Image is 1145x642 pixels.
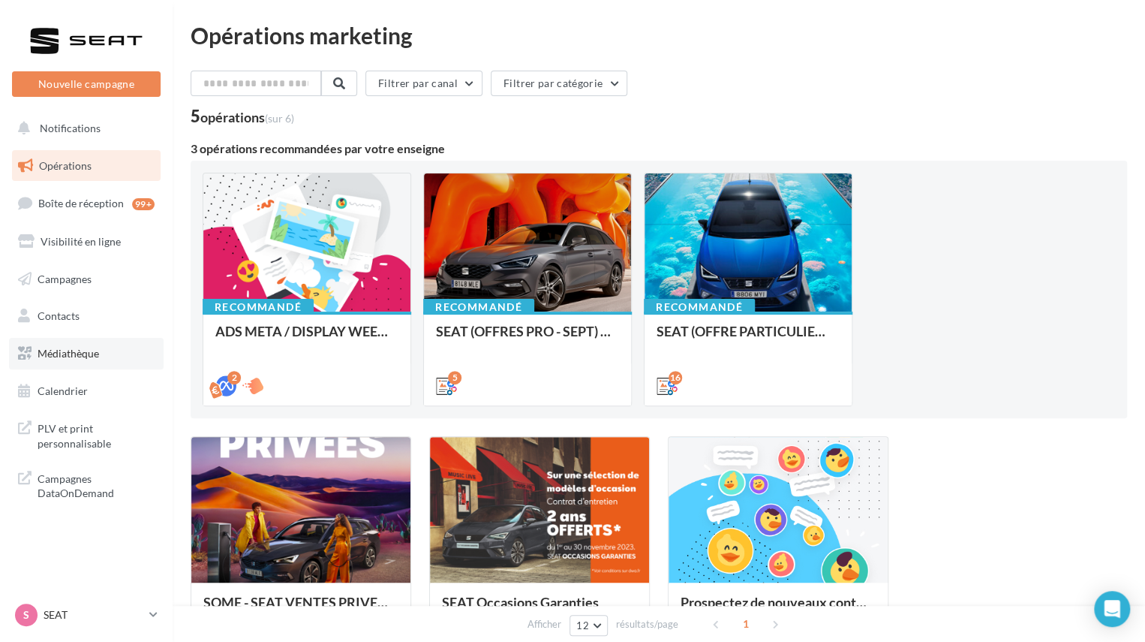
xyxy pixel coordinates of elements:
a: PLV et print personnalisable [9,412,164,457]
div: Recommandé [203,299,314,315]
div: SEAT (OFFRES PRO - SEPT) - SOCIAL MEDIA [436,324,619,354]
button: Notifications [9,113,158,144]
button: Filtrer par canal [365,71,482,96]
div: Prospectez de nouveaux contacts [681,595,876,625]
a: Opérations [9,150,164,182]
a: Calendrier [9,375,164,407]
span: Visibilité en ligne [41,235,121,248]
span: Afficher [527,617,561,631]
div: 16 [669,371,682,384]
div: SEAT Occasions Garanties [442,595,637,625]
a: Boîte de réception99+ [9,187,164,219]
a: S SEAT [12,601,161,629]
button: 12 [569,615,608,636]
div: 5 [191,108,294,125]
span: S [23,607,29,622]
a: Visibilité en ligne [9,226,164,258]
span: PLV et print personnalisable [38,418,155,451]
button: Filtrer par catégorie [491,71,627,96]
p: SEAT [44,607,143,622]
div: Recommandé [423,299,534,315]
span: Boîte de réception [38,197,124,209]
span: Contacts [38,309,80,322]
span: (sur 6) [265,112,294,125]
span: résultats/page [616,617,678,631]
a: Campagnes [9,264,164,295]
div: Open Intercom Messenger [1094,591,1130,627]
span: Opérations [39,159,92,172]
a: Campagnes DataOnDemand [9,463,164,507]
div: 99+ [132,198,155,210]
a: Contacts [9,300,164,332]
div: SOME - SEAT VENTES PRIVEES [203,595,398,625]
div: Opérations marketing [191,24,1127,47]
span: Calendrier [38,384,88,397]
span: Médiathèque [38,347,99,360]
span: Campagnes [38,272,92,285]
div: 2 [227,371,241,384]
span: Campagnes DataOnDemand [38,469,155,501]
div: SEAT (OFFRE PARTICULIER - SEPT) - SOCIAL MEDIA [657,324,840,354]
div: Recommandé [644,299,755,315]
button: Nouvelle campagne [12,71,161,97]
a: Médiathèque [9,338,164,369]
div: ADS META / DISPLAY WEEK-END Extraordinaire (JPO) Septembre 2025 [215,324,398,354]
div: 5 [448,371,461,384]
span: Notifications [40,122,101,134]
div: opérations [200,110,294,124]
div: 3 opérations recommandées par votre enseigne [191,143,1127,155]
span: 12 [576,619,589,631]
span: 1 [734,612,758,636]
